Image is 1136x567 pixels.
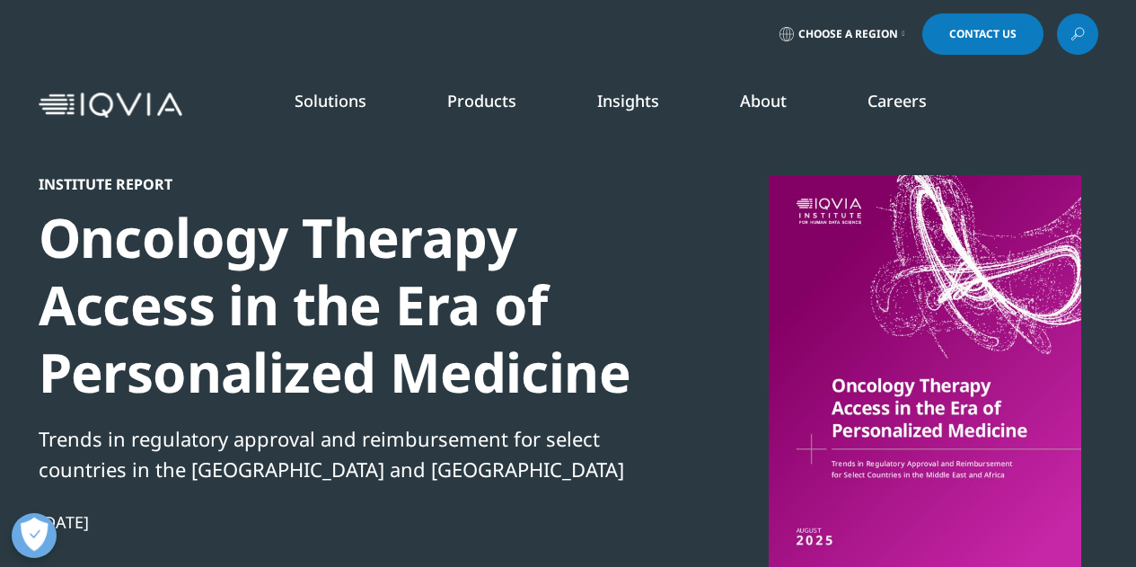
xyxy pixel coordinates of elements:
img: IQVIA Healthcare Information Technology and Pharma Clinical Research Company [39,93,182,119]
div: Oncology Therapy Access in the Era of Personalized Medicine [39,204,655,406]
span: Choose a Region [798,27,898,41]
a: Solutions [295,90,366,111]
button: Open Preferences [12,513,57,558]
a: Insights [597,90,659,111]
a: Products [447,90,516,111]
span: Contact Us [949,29,1017,40]
a: Contact Us [922,13,1044,55]
a: About [740,90,787,111]
nav: Primary [189,63,1098,147]
div: Trends in regulatory approval and reimbursement for select countries in the [GEOGRAPHIC_DATA] and... [39,423,655,484]
div: Institute Report [39,175,655,193]
div: [DATE] [39,511,655,533]
a: Careers [867,90,927,111]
